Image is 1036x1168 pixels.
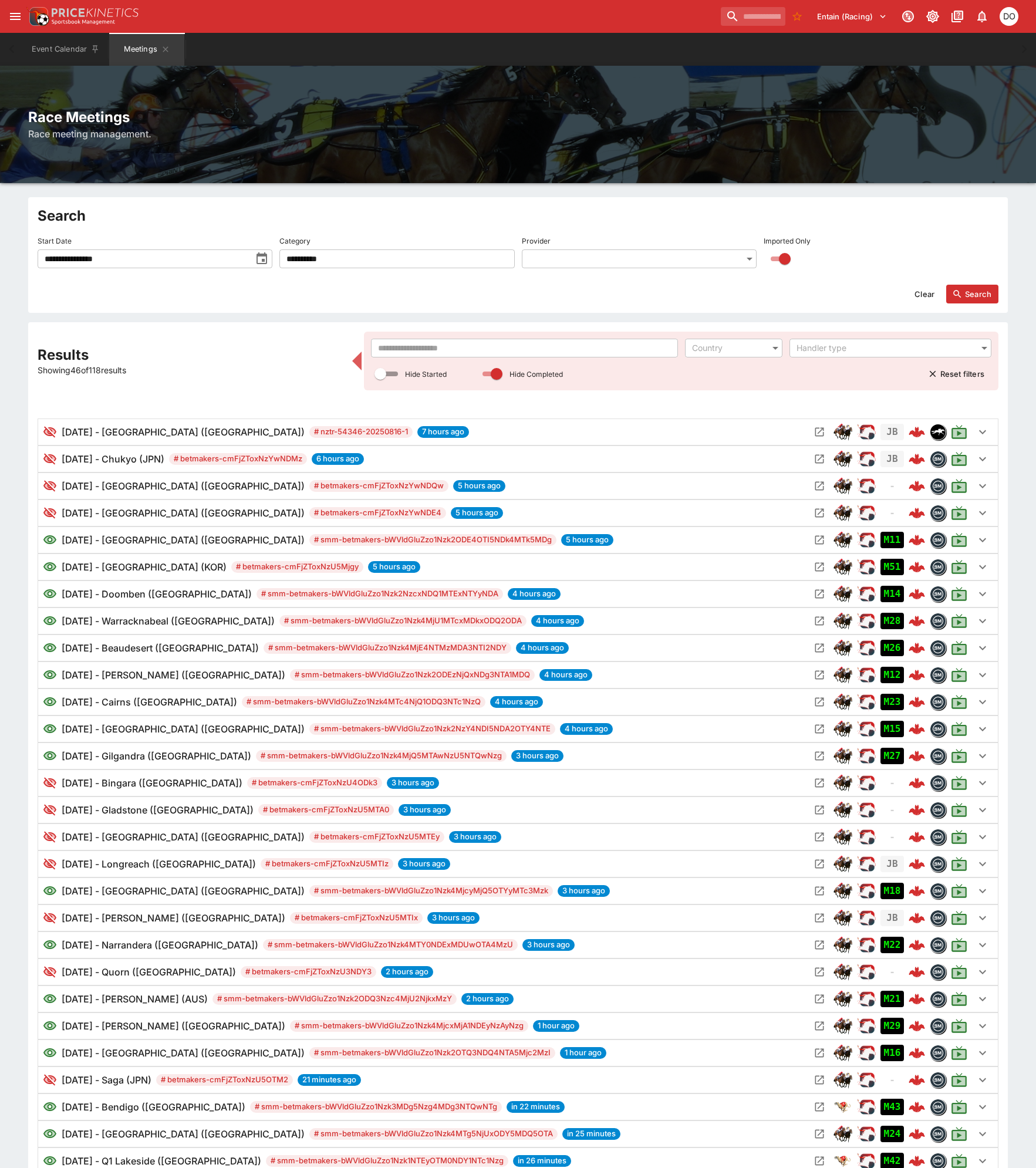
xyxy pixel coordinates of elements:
h6: [DATE] - Gilgandra ([GEOGRAPHIC_DATA]) [62,749,251,763]
img: racing.png [857,882,876,900]
h6: [DATE] - [GEOGRAPHIC_DATA] ([GEOGRAPHIC_DATA]) [62,722,305,736]
span: # smm-betmakers-bWVldGluZzo1Nzk4MjQ5MTAwNzU5NTQwNzg [256,750,507,762]
img: racing.png [857,720,876,738]
div: horse_racing [833,450,852,468]
img: horse_racing.png [833,531,852,549]
span: # smm-betmakers-bWVldGluZzo1Nzk2NzcxNDQ1MTExNTYyNDA [257,588,503,600]
h6: [DATE] - [GEOGRAPHIC_DATA] ([GEOGRAPHIC_DATA]) [62,425,305,439]
span: # smm-betmakers-bWVldGluZzo1Nzk4MTc4NjQ1ODQ3NTc1NzQ [242,696,485,708]
div: ParallelRacing Handler [857,504,876,522]
img: racing.png [857,990,876,1008]
img: horse_racing.png [833,828,852,846]
button: Event Calendar [25,33,107,66]
input: search [721,7,785,26]
img: betmakers.png [930,478,946,494]
div: horse_racing [833,720,852,738]
span: # smm-betmakers-bWVldGluZzo1Nzk2ODEzNjQxNDg3NTA1MDQ [290,669,535,681]
img: logo-cerberus--red.svg [909,721,925,737]
img: horse_racing.png [833,423,852,441]
img: betmakers.png [930,1072,946,1088]
img: racing.png [857,639,876,657]
img: betmakers.png [930,802,946,818]
div: betmakers [930,451,946,467]
span: # betmakers-cmFjZToxNzYwNDE4 [309,507,446,519]
img: horse_racing.png [833,990,852,1008]
img: racing.png [857,747,876,765]
div: Country [692,342,764,354]
img: betmakers.png [930,748,946,764]
p: Hide Completed [509,369,563,379]
img: racing.png [857,558,876,576]
svg: Hidden [43,452,57,466]
img: greyhound_racing.png [833,1098,852,1116]
img: logo-cerberus--red.svg [909,964,925,980]
div: betmakers [930,667,946,683]
div: ParallelRacing Handler [857,531,876,549]
img: logo-cerberus--red.svg [909,640,925,656]
svg: Visible [43,533,57,547]
span: 4 hours ago [539,669,592,681]
span: # smm-betmakers-bWVldGluZzo1Nzk2NzY4NDI5NDA2OTY4NTE [309,723,555,735]
img: horse_racing.png [833,963,852,981]
img: racing.png [857,477,876,495]
img: logo-cerberus--red.svg [909,1099,925,1115]
svg: Live [951,451,967,467]
svg: Live [951,478,967,494]
span: # smm-betmakers-bWVldGluZzo1Nzk2ODE4OTI5NDk4MTk5MDg [309,534,556,546]
span: 7 hours ago [417,426,469,438]
div: horse_racing [833,693,852,711]
div: horse_racing [833,801,852,819]
img: betmakers.png [930,937,946,953]
button: Open Meeting [810,1017,829,1035]
div: Imported to Jetbet as OPEN [880,532,904,548]
img: horse_racing.png [833,1017,852,1035]
svg: Live [951,640,967,656]
button: Open Meeting [810,1098,829,1116]
button: Search [946,285,998,303]
button: Reset filters [922,364,991,383]
div: horse_racing [833,774,852,792]
div: ParallelRacing Handler [857,801,876,819]
img: racing.png [857,774,876,792]
button: Open Meeting [810,504,829,522]
img: Sportsbook Management [52,19,115,25]
button: Clear [907,285,941,303]
div: horse_racing [833,531,852,549]
img: horse_racing.png [833,801,852,819]
button: Open Meeting [810,693,829,711]
svg: Live [951,586,967,602]
div: Daniel Olerenshaw [1000,7,1018,26]
img: PriceKinetics [52,8,139,17]
span: 4 hours ago [560,723,613,735]
svg: Visible [43,668,57,682]
img: horse_racing.png [833,1071,852,1089]
button: Open Meeting [810,1125,829,1143]
img: betmakers.png [930,829,946,845]
div: betmakers [930,613,946,629]
span: # smm-betmakers-bWVldGluZzo1Nzk4MjE4NTMzMDA3NTI2NDY [264,642,511,654]
img: racing.png [857,1071,876,1089]
h6: [DATE] - [GEOGRAPHIC_DATA] ([GEOGRAPHIC_DATA]) [62,479,305,493]
button: Connected to PK [897,6,919,27]
div: Imported to Jetbet as OPEN [880,667,904,683]
img: horse_racing.png [833,450,852,468]
img: racing.png [857,1017,876,1035]
div: Imported to Jetbet as OPEN [880,721,904,737]
h6: [DATE] - Chukyo (JPN) [62,452,164,466]
h6: [DATE] - [GEOGRAPHIC_DATA] (KOR) [62,560,227,574]
img: betmakers.png [930,532,946,548]
img: logo-cerberus--red.svg [909,1126,925,1142]
button: No Bookmarks [788,7,806,26]
img: horse_racing.png [833,477,852,495]
div: No Jetbet [880,478,904,494]
img: horse_racing.png [833,639,852,657]
button: Open Meeting [810,747,829,765]
img: betmakers.png [930,667,946,683]
div: nztr [930,424,946,440]
img: logo-cerberus--red.svg [909,694,925,710]
svg: Visible [43,695,57,709]
img: betmakers.png [930,1099,946,1115]
svg: Visible [43,587,57,601]
h2: Race Meetings [28,108,1008,126]
img: racing.png [857,1044,876,1062]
